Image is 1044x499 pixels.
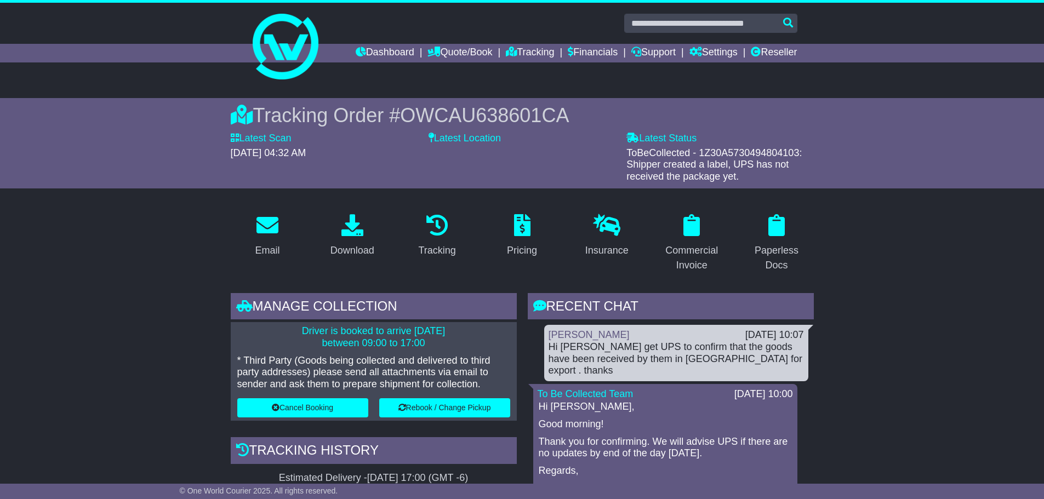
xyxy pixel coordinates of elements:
a: Dashboard [356,44,414,62]
a: Insurance [578,210,636,262]
div: Paperless Docs [747,243,807,273]
p: Driver is booked to arrive [DATE] between 09:00 to 17:00 [237,325,510,349]
span: OWCAU638601CA [400,104,569,127]
a: Quote/Book [427,44,492,62]
p: Good morning! [539,418,792,431]
p: * Third Party (Goods being collected and delivered to third party addresses) please send all atta... [237,355,510,391]
div: Manage collection [231,293,517,323]
a: Email [248,210,287,262]
a: Financials [568,44,618,62]
div: Hi [PERSON_NAME] get UPS to confirm that the goods have been received by them in [GEOGRAPHIC_DATA... [549,341,804,377]
a: Support [631,44,676,62]
div: [DATE] 10:00 [734,388,793,400]
div: Tracking history [231,437,517,467]
div: Tracking [418,243,455,258]
a: Paperless Docs [740,210,814,277]
span: [DATE] 04:32 AM [231,147,306,158]
div: Tracking Order # [231,104,814,127]
button: Cancel Booking [237,398,368,417]
a: Commercial Invoice [655,210,729,277]
p: Thank you for confirming. We will advise UPS if there are no updates by end of the day [DATE]. [539,436,792,460]
div: Download [330,243,374,258]
span: ToBeCollected - 1Z30A5730494804103: Shipper created a label, UPS has not received the package yet. [626,147,802,182]
div: Pricing [507,243,537,258]
a: Download [323,210,381,262]
div: Insurance [585,243,629,258]
div: RECENT CHAT [528,293,814,323]
a: [PERSON_NAME] [549,329,630,340]
a: Tracking [506,44,554,62]
button: Rebook / Change Pickup [379,398,510,417]
p: [PERSON_NAME] [539,482,792,494]
label: Latest Location [429,133,501,145]
p: Regards, [539,465,792,477]
a: Pricing [500,210,544,262]
a: Settings [689,44,738,62]
a: Reseller [751,44,797,62]
a: To Be Collected Team [538,388,634,399]
span: © One World Courier 2025. All rights reserved. [180,486,338,495]
div: Email [255,243,279,258]
div: [DATE] 17:00 (GMT -6) [367,472,468,484]
a: Tracking [411,210,463,262]
div: Commercial Invoice [662,243,722,273]
div: [DATE] 10:07 [745,329,804,341]
label: Latest Scan [231,133,292,145]
p: Hi [PERSON_NAME], [539,401,792,413]
div: Estimated Delivery - [231,472,517,484]
label: Latest Status [626,133,697,145]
